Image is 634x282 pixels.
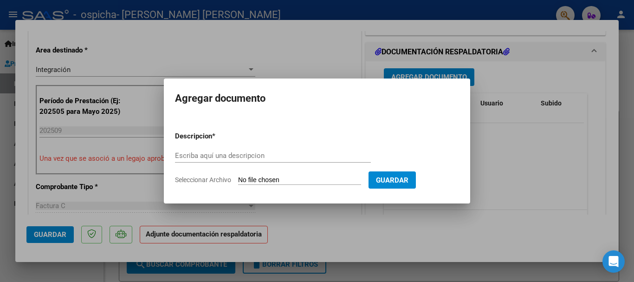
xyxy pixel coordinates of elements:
[376,176,408,184] span: Guardar
[369,171,416,189] button: Guardar
[175,131,260,142] p: Descripcion
[175,176,231,184] span: Seleccionar Archivo
[175,90,459,107] h2: Agregar documento
[602,250,625,273] div: Open Intercom Messenger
